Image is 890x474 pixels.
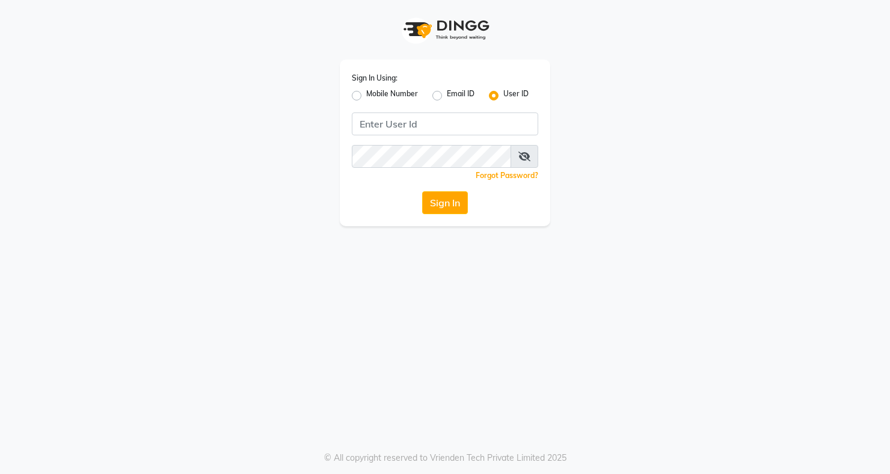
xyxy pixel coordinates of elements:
a: Forgot Password? [476,171,538,180]
input: Username [352,112,538,135]
label: Sign In Using: [352,73,397,84]
input: Username [352,145,511,168]
img: logo1.svg [397,12,493,48]
label: Mobile Number [366,88,418,103]
button: Sign In [422,191,468,214]
label: Email ID [447,88,474,103]
label: User ID [503,88,529,103]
